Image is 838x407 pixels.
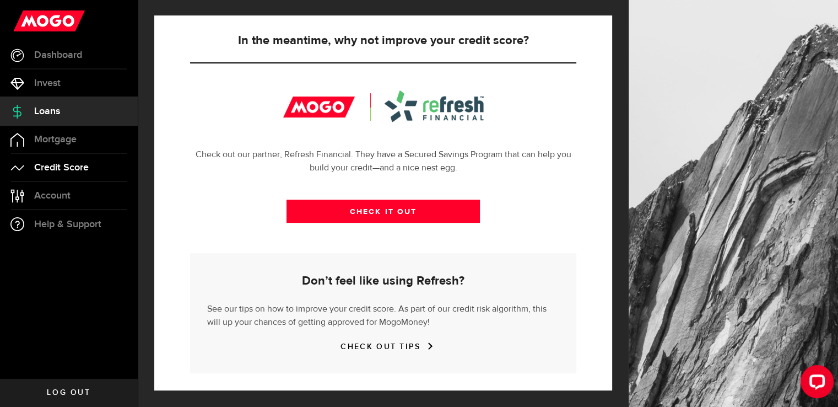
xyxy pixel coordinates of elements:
span: Dashboard [34,50,82,60]
span: Help & Support [34,219,101,229]
span: Log out [47,389,90,397]
h5: In the meantime, why not improve your credit score? [190,34,576,47]
h5: Don’t feel like using Refresh? [207,275,559,288]
iframe: LiveChat chat widget [792,361,838,407]
span: Invest [34,78,61,88]
span: Mortgage [34,135,77,144]
span: Credit Score [34,163,89,173]
span: Account [34,191,71,201]
span: Loans [34,106,60,116]
p: See our tips on how to improve your credit score. As part of our credit risk algorithm, this will... [207,300,559,329]
p: Check out our partner, Refresh Financial. They have a Secured Savings Program that can help you b... [190,148,576,175]
a: CHECK IT OUT [286,200,480,223]
a: CHECK OUT TIPS [340,342,425,351]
